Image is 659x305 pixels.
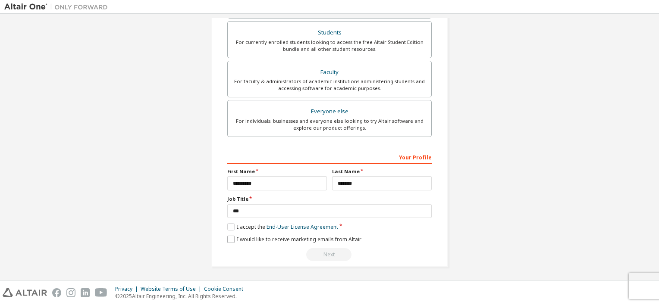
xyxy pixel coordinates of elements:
[227,196,432,202] label: Job Title
[115,286,141,293] div: Privacy
[227,168,327,175] label: First Name
[332,168,432,175] label: Last Name
[233,66,426,78] div: Faculty
[204,286,248,293] div: Cookie Consent
[141,286,204,293] div: Website Terms of Use
[227,236,361,243] label: I would like to receive marketing emails from Altair
[81,288,90,297] img: linkedin.svg
[66,288,75,297] img: instagram.svg
[4,3,112,11] img: Altair One
[95,288,107,297] img: youtube.svg
[3,288,47,297] img: altair_logo.svg
[115,293,248,300] p: © 2025 Altair Engineering, Inc. All Rights Reserved.
[267,223,338,230] a: End-User License Agreement
[233,39,426,53] div: For currently enrolled students looking to access the free Altair Student Edition bundle and all ...
[227,248,432,261] div: Email already exists
[52,288,61,297] img: facebook.svg
[233,118,426,131] div: For individuals, businesses and everyone else looking to try Altair software and explore our prod...
[233,106,426,118] div: Everyone else
[233,27,426,39] div: Students
[227,223,338,230] label: I accept the
[233,78,426,92] div: For faculty & administrators of academic institutions administering students and accessing softwa...
[227,150,432,164] div: Your Profile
